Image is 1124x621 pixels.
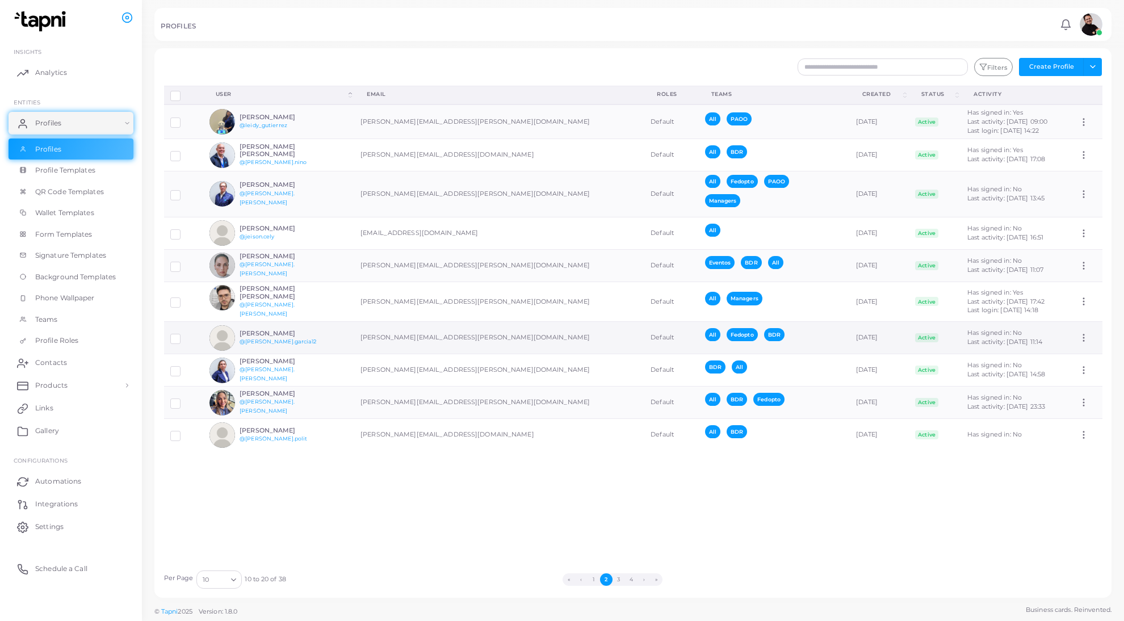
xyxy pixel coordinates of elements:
[240,190,295,205] a: @[PERSON_NAME].[PERSON_NAME]
[10,11,73,32] img: logo
[711,90,837,98] div: Teams
[35,522,64,532] span: Settings
[240,301,295,317] a: @[PERSON_NAME].[PERSON_NAME]
[354,104,644,139] td: [PERSON_NAME][EMAIL_ADDRESS][PERSON_NAME][DOMAIN_NAME]
[915,118,939,127] span: Active
[967,338,1042,346] span: Last activity: [DATE] 11:14
[164,86,203,104] th: Row-selection
[727,175,758,188] span: Fedopto
[210,573,227,586] input: Search for option
[9,139,133,160] a: Profiles
[35,314,58,325] span: Teams
[35,476,81,486] span: Automations
[209,181,235,207] img: avatar
[613,573,625,586] button: Go to page 3
[35,208,94,218] span: Wallet Templates
[967,297,1045,305] span: Last activity: [DATE] 17:42
[240,338,317,345] a: @[PERSON_NAME].garcia12
[164,574,194,583] label: Per Page
[35,250,106,261] span: Signature Templates
[768,256,783,269] span: All
[9,309,133,330] a: Teams
[727,425,747,438] span: BDR
[764,175,789,188] span: PAOO
[850,419,909,451] td: [DATE]
[967,194,1045,202] span: Last activity: [DATE] 13:45
[915,297,939,306] span: Active
[216,90,346,98] div: User
[1019,58,1084,76] button: Create Profile
[967,430,1022,438] span: Has signed in: No
[35,380,68,391] span: Products
[209,325,235,351] img: avatar
[9,515,133,538] a: Settings
[35,335,78,346] span: Profile Roles
[644,354,698,387] td: Default
[286,573,939,586] ul: Pagination
[915,190,939,199] span: Active
[705,360,725,374] span: BDR
[967,127,1039,135] span: Last login: [DATE] 14:22
[240,181,323,188] h6: [PERSON_NAME]
[862,90,901,98] div: Created
[705,175,720,188] span: All
[588,573,600,586] button: Go to page 1
[354,139,644,171] td: [PERSON_NAME][EMAIL_ADDRESS][DOMAIN_NAME]
[240,143,323,158] h6: [PERSON_NAME] [PERSON_NAME]
[209,142,235,168] img: avatar
[644,387,698,419] td: Default
[240,225,323,232] h6: [PERSON_NAME]
[705,256,735,269] span: Eventos
[14,457,68,464] span: Configurations
[35,229,93,240] span: Form Templates
[354,249,644,282] td: [PERSON_NAME][EMAIL_ADDRESS][PERSON_NAME][DOMAIN_NAME]
[209,390,235,416] img: avatar
[354,282,644,321] td: [PERSON_NAME][EMAIL_ADDRESS][PERSON_NAME][DOMAIN_NAME]
[625,573,638,586] button: Go to page 4
[240,398,295,414] a: @[PERSON_NAME].[PERSON_NAME]
[9,374,133,397] a: Products
[203,574,209,586] span: 10
[35,165,95,175] span: Profile Templates
[644,104,698,139] td: Default
[354,171,644,217] td: [PERSON_NAME][EMAIL_ADDRESS][PERSON_NAME][DOMAIN_NAME]
[753,393,785,406] span: Fedopto
[915,366,939,375] span: Active
[240,122,287,128] a: @leidy_gutierrez
[850,217,909,249] td: [DATE]
[915,261,939,270] span: Active
[967,288,1023,296] span: Has signed in: Yes
[967,361,1022,369] span: Has signed in: No
[240,330,323,337] h6: [PERSON_NAME]
[161,22,196,30] h5: PROFILES
[240,233,274,240] a: @jeison.cely
[644,419,698,451] td: Default
[657,90,686,98] div: Roles
[240,159,307,165] a: @[PERSON_NAME].nino
[727,328,758,341] span: Fedopto
[967,257,1022,265] span: Has signed in: No
[644,249,698,282] td: Default
[967,370,1045,378] span: Last activity: [DATE] 14:58
[967,155,1045,163] span: Last activity: [DATE] 17:08
[35,144,61,154] span: Profiles
[850,171,909,217] td: [DATE]
[9,245,133,266] a: Signature Templates
[9,160,133,181] a: Profile Templates
[240,390,323,397] h6: [PERSON_NAME]
[967,393,1022,401] span: Has signed in: No
[638,573,650,586] button: Go to next page
[9,181,133,203] a: QR Code Templates
[9,266,133,288] a: Background Templates
[915,333,939,342] span: Active
[644,217,698,249] td: Default
[35,293,95,303] span: Phone Wallpaper
[240,261,295,276] a: @[PERSON_NAME].[PERSON_NAME]
[644,139,698,171] td: Default
[240,435,307,442] a: @[PERSON_NAME].polit
[35,272,116,282] span: Background Templates
[35,426,59,436] span: Gallery
[9,470,133,493] a: Automations
[727,145,747,158] span: BDR
[9,287,133,309] a: Phone Wallpaper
